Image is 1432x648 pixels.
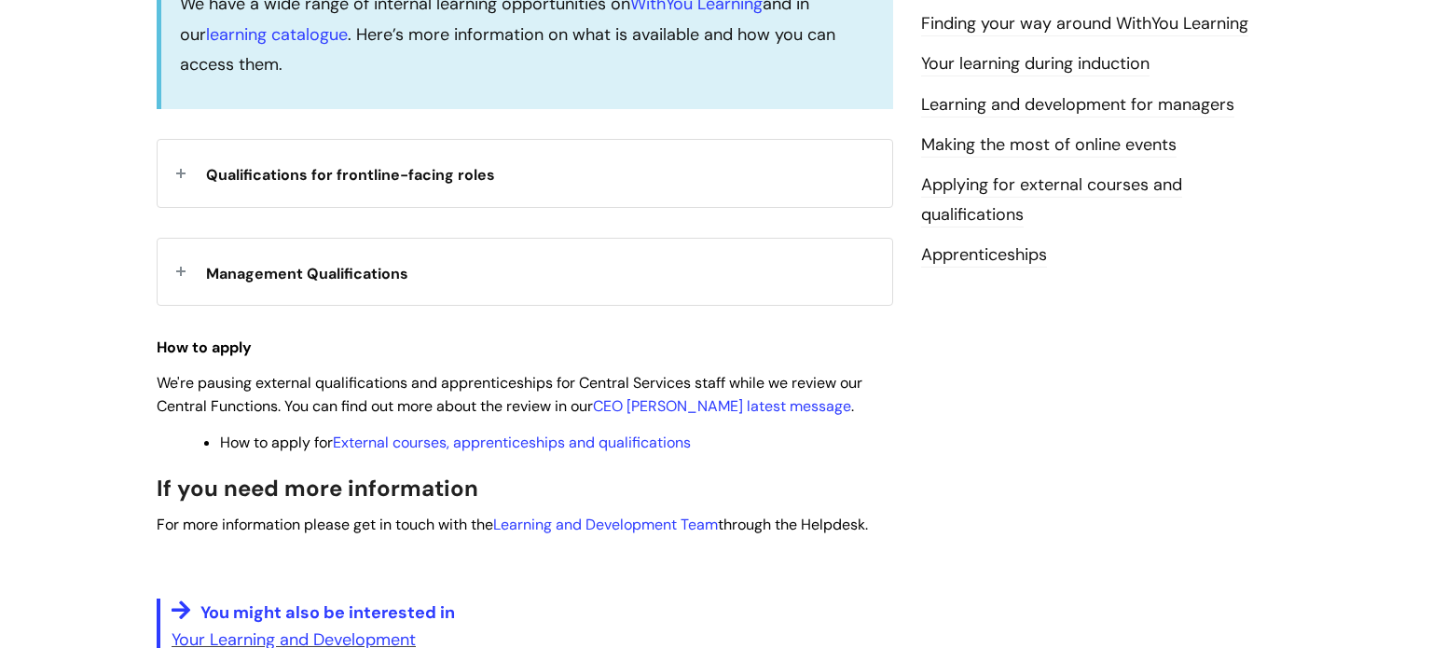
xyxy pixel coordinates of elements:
span: You might also be interested in [200,601,455,624]
a: Learning and development for managers [921,93,1234,117]
a: Making the most of online events [921,133,1177,158]
a: learning catalogue [206,23,348,46]
a: Finding your way around WithYou Learning [921,12,1248,36]
a: Learning and Development Team [493,515,718,534]
span: Management Qualifications [206,264,408,283]
a: Apprenticeships [921,243,1047,268]
a: CEO [PERSON_NAME] latest message [593,396,851,416]
span: Qualifications for frontline-facing roles [206,165,495,185]
span: How to apply for [220,433,691,452]
a: Applying for external courses and qualifications [921,173,1182,227]
a: Your learning during induction [921,52,1150,76]
span: If you need more information [157,474,478,503]
span: We're pausing external qualifications and apprenticeships for Central Services staff while we rev... [157,373,862,416]
span: For more information please get in touch with the through the Helpdesk. [157,515,868,534]
a: External courses, apprenticeships and qualifications [333,433,691,452]
strong: How to apply [157,338,252,357]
